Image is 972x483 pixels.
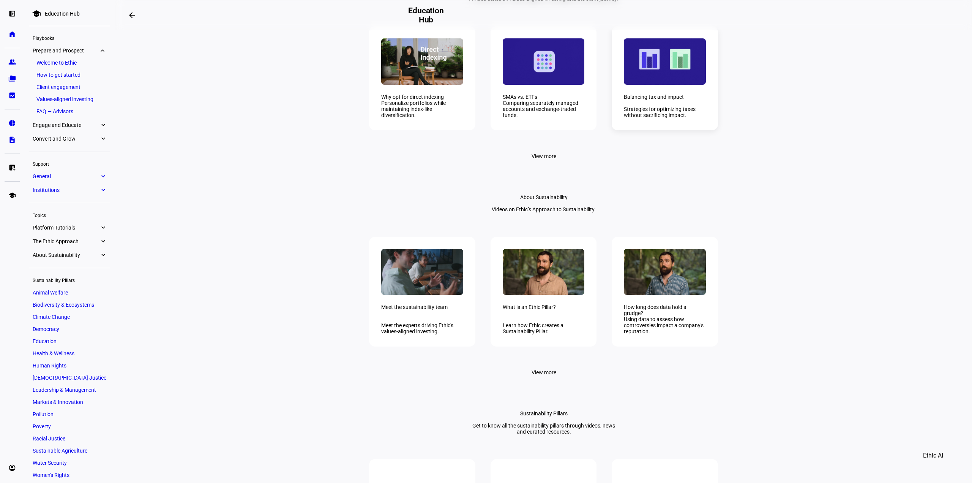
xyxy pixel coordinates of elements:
span: Health & Wellness [33,350,74,356]
a: Health & Wellness [29,348,110,359]
eth-mat-symbol: expand_more [99,173,106,180]
a: Markets & Innovation [29,397,110,407]
span: Animal Welfare [33,290,68,296]
eth-mat-symbol: expand_more [99,121,106,129]
div: How long does data hold a grudge? [624,304,706,316]
span: Education [33,338,57,344]
span: [DEMOGRAPHIC_DATA] Justice [33,375,106,381]
img: 16a59a3effd60235f414d5948a549164.jpg [381,249,463,295]
span: Engage and Educate [33,122,99,128]
span: View more [532,149,556,164]
span: Ethic AI [923,447,943,465]
a: Climate Change [29,312,110,322]
a: Women's Rights [29,470,110,480]
div: Videos on Ethic’s Approach to Sustainability. [492,206,596,212]
div: Support [29,158,110,169]
img: c044bec90407ad43ba49445472efa8fb.jpg [503,249,585,295]
div: Using data to assess how controversies impact a company's reputation. [624,316,706,334]
a: Poverty [29,421,110,432]
span: About Sustainability [33,252,99,258]
span: Poverty [33,423,51,429]
img: 3e12f6dfb96692f0f69f48c362ea27ad.jpg [503,38,585,84]
a: Racial Justice [29,433,110,444]
span: Sustainable Agriculture [33,448,87,454]
span: Women's Rights [33,472,69,478]
img: 63362f9a0c4825b113f092fe59487aa1.jpg [624,38,706,84]
eth-mat-symbol: folder_copy [8,75,16,82]
div: Sustainability Pillars [520,410,568,416]
img: 2d6420b7d4b177a194b70f472901ac3f.jpg [624,249,706,295]
h2: Education Hub [404,6,448,24]
div: What is an Ethic Pillar? [503,304,585,310]
div: Why opt for direct indexing [381,94,463,100]
img: 6d67d9c85d36fdbe2c996da516c3c3fe.jpg [381,38,463,84]
a: Water Security [29,458,110,468]
eth-mat-symbol: left_panel_open [8,10,16,17]
div: Learn how Ethic creates a Sustainability Pillar. [503,322,585,334]
a: How to get started [33,70,106,80]
div: Sustainability Pillars [29,274,110,285]
span: Pollution [33,411,54,417]
eth-mat-symbol: expand_more [99,251,106,259]
div: Comparing separately managed accounts and exchange-traded funds. [503,100,585,118]
eth-mat-symbol: expand_more [99,135,106,143]
a: folder_copy [5,71,20,86]
span: Democracy [33,326,59,332]
div: Topics [29,209,110,220]
a: Sustainable Agriculture [29,445,110,456]
div: Balancing tax and impact [624,94,706,100]
mat-icon: arrow_backwards [128,11,137,20]
eth-mat-symbol: expand_more [99,186,106,194]
eth-mat-symbol: home [8,30,16,38]
eth-mat-symbol: description [8,136,16,144]
a: Values-aligned investing [33,94,106,105]
eth-mat-symbol: expand_more [99,224,106,231]
eth-mat-symbol: expand_more [99,238,106,245]
a: Education [29,336,110,347]
div: SMAs vs. ETFs [503,94,585,100]
a: Pollution [29,409,110,420]
span: Climate Change [33,314,70,320]
div: Strategies for optimizing taxes without sacrificing impact. [624,106,706,118]
div: About Sustainability [520,194,568,200]
span: Water Security [33,460,67,466]
a: Generalexpand_more [29,171,110,182]
eth-mat-symbol: school [8,192,16,199]
div: Personalize portfolios while maintaining index-like diversification. [381,100,463,118]
a: Institutionsexpand_more [29,185,110,195]
a: Biodiversity & Ecosystems [29,299,110,310]
span: Prepare and Prospect [33,48,99,54]
a: Human Rights [29,360,110,371]
eth-mat-symbol: pie_chart [8,119,16,127]
a: Animal Welfare [29,287,110,298]
div: Education Hub [45,11,80,17]
a: Leadership & Management [29,385,110,395]
button: View more [522,365,565,380]
span: General [33,173,99,179]
eth-mat-symbol: bid_landscape [8,92,16,99]
button: View more [522,149,565,164]
span: Markets & Innovation [33,399,83,405]
span: Biodiversity & Ecosystems [33,302,94,308]
a: FAQ — Advisors [33,106,106,117]
span: Leadership & Management [33,387,96,393]
a: Democracy [29,324,110,334]
span: Institutions [33,187,99,193]
a: home [5,27,20,42]
mat-icon: school [32,9,41,18]
a: pie_chart [5,116,20,131]
a: bid_landscape [5,88,20,103]
a: group [5,54,20,70]
span: Convert and Grow [33,136,99,142]
span: Platform Tutorials [33,225,99,231]
span: Racial Justice [33,435,65,442]
a: Client engagement [33,82,106,92]
span: View more [532,365,556,380]
div: Meet the sustainability team [381,304,463,310]
eth-mat-symbol: list_alt_add [8,164,16,171]
button: Ethic AI [912,447,954,465]
a: Welcome to Ethic [33,57,106,68]
div: Meet the experts driving Ethic's values-aligned investing. [381,322,463,334]
a: description [5,132,20,147]
span: Human Rights [33,363,66,369]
